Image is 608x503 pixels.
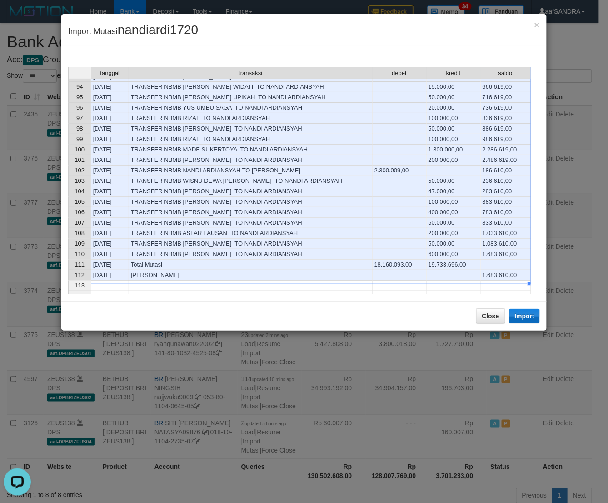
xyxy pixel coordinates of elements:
td: 50.000,00 [427,239,481,249]
td: [DATE] [91,197,129,207]
td: 716.619,00 [481,92,531,103]
span: 105 [75,198,85,205]
span: debet [392,70,407,76]
td: 100.000,00 [427,134,481,145]
span: 109 [75,240,85,247]
td: [DATE] [91,218,129,228]
td: [DATE] [91,176,129,186]
td: 15.000,00 [427,82,481,92]
td: TRANSFER NBMB [PERSON_NAME] TO NANDI ARDIANSYAH [129,197,373,207]
span: saldo [498,70,513,76]
td: [DATE] [91,92,129,103]
td: 886.619,00 [481,124,531,134]
td: 2.300.009,00 [373,166,427,176]
span: 95 [76,94,83,101]
td: [DATE] [91,249,129,260]
span: 112 [75,272,85,278]
td: [DATE] [91,207,129,218]
td: 383.610,00 [481,197,531,207]
span: 103 [75,177,85,184]
td: TRANSFER NBMB YUS UMBU SAGA TO NANDI ARDIANSYAH [129,103,373,113]
td: 1.683.610,00 [481,249,531,260]
button: Close [476,308,505,324]
span: Import Mutasi [68,27,199,36]
td: 47.000,00 [427,186,481,197]
td: 1.300.000,00 [427,145,481,155]
td: 236.610,00 [481,176,531,186]
td: TRANSFER NBMB [PERSON_NAME] TO NANDI ARDIANSYAH [129,207,373,218]
td: 283.610,00 [481,186,531,197]
td: 783.610,00 [481,207,531,218]
span: 111 [75,261,85,268]
td: 1.683.610,00 [481,270,531,281]
td: [DATE] [91,103,129,113]
span: 108 [75,230,85,236]
span: 100 [75,146,85,153]
td: [DATE] [91,155,129,166]
span: 106 [75,209,85,216]
td: TRANSFER NBMB [PERSON_NAME] TO NANDI ARDIANSYAH [129,218,373,228]
th: Select whole grid [68,67,91,79]
span: transaksi [239,70,262,76]
td: TRANSFER NBMB [PERSON_NAME] TO NANDI ARDIANSYAH [129,155,373,166]
td: TRANSFER NBMB [PERSON_NAME] TO NANDI ARDIANSYAH [129,249,373,260]
td: 836.619,00 [481,113,531,124]
span: 97 [76,115,83,121]
td: 1.083.610,00 [481,239,531,249]
td: 20.000,00 [427,103,481,113]
span: 94 [76,83,83,90]
span: 113 [75,282,85,289]
span: 99 [76,136,83,142]
td: TRANSFER NBMB ASFAR FAUSAN TO NANDI ARDIANSYAH [129,228,373,239]
td: [DATE] [91,186,129,197]
td: [DATE] [91,134,129,145]
td: [DATE] [91,239,129,249]
button: Open LiveChat chat widget [4,4,31,31]
button: Close [534,20,540,30]
td: [DATE] [91,228,129,239]
span: 104 [75,188,85,195]
td: 2.286.619,00 [481,145,531,155]
span: 110 [75,251,85,257]
td: 186.610,00 [481,166,531,176]
td: TRANSFER NBMB [PERSON_NAME] TO NANDI ARDIANSYAH [129,186,373,197]
td: 2.486.619,00 [481,155,531,166]
td: 600.000,00 [427,249,481,260]
td: TRANSFER NBMB [PERSON_NAME] WIDATI TO NANDI ARDIANSYAH [129,82,373,92]
td: 100.000,00 [427,113,481,124]
span: 98 [76,125,83,132]
td: [DATE] [91,145,129,155]
td: 50.000,00 [427,92,481,103]
span: 114 [75,292,85,299]
td: 19.733.696,00 [427,260,481,270]
td: 50.000,00 [427,218,481,228]
td: 200.000,00 [427,155,481,166]
td: 666.619,00 [481,82,531,92]
td: 833.610,00 [481,218,531,228]
td: 736.619,00 [481,103,531,113]
td: [DATE] [91,82,129,92]
td: TRANSFER NBMB RIZAL TO NANDI ARDIANSYAH [129,134,373,145]
td: TRANSFER NBMB MADE SUKERTOYA TO NANDI ARDIANSYAH [129,145,373,155]
td: 1.033.610,00 [481,228,531,239]
td: TRANSFER NBMB [PERSON_NAME] TO NANDI ARDIANSYAH [129,239,373,249]
span: kredit [446,70,461,76]
span: 107 [75,219,85,226]
td: [DATE] [91,260,129,270]
td: 18.160.093,00 [373,260,427,270]
td: 100.000,00 [427,197,481,207]
td: TRANSFER NBMB WISNU DEWA [PERSON_NAME] TO NANDI ARDIANSYAH [129,176,373,186]
span: nandiardi1720 [118,23,199,37]
span: × [534,20,540,30]
td: 50.000,00 [427,176,481,186]
td: [DATE] [91,113,129,124]
td: [DATE] [91,270,129,281]
button: Import [509,309,540,323]
span: 96 [76,104,83,111]
td: 200.000,00 [427,228,481,239]
td: [PERSON_NAME] [129,270,373,281]
span: 101 [75,156,85,163]
td: 50.000,00 [427,124,481,134]
td: TRANSFER NBMB [PERSON_NAME] TO NANDI ARDIANSYAH [129,124,373,134]
td: TRANSFER NBMB NANDI ARDIANSYAH TO [PERSON_NAME] [129,166,373,176]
